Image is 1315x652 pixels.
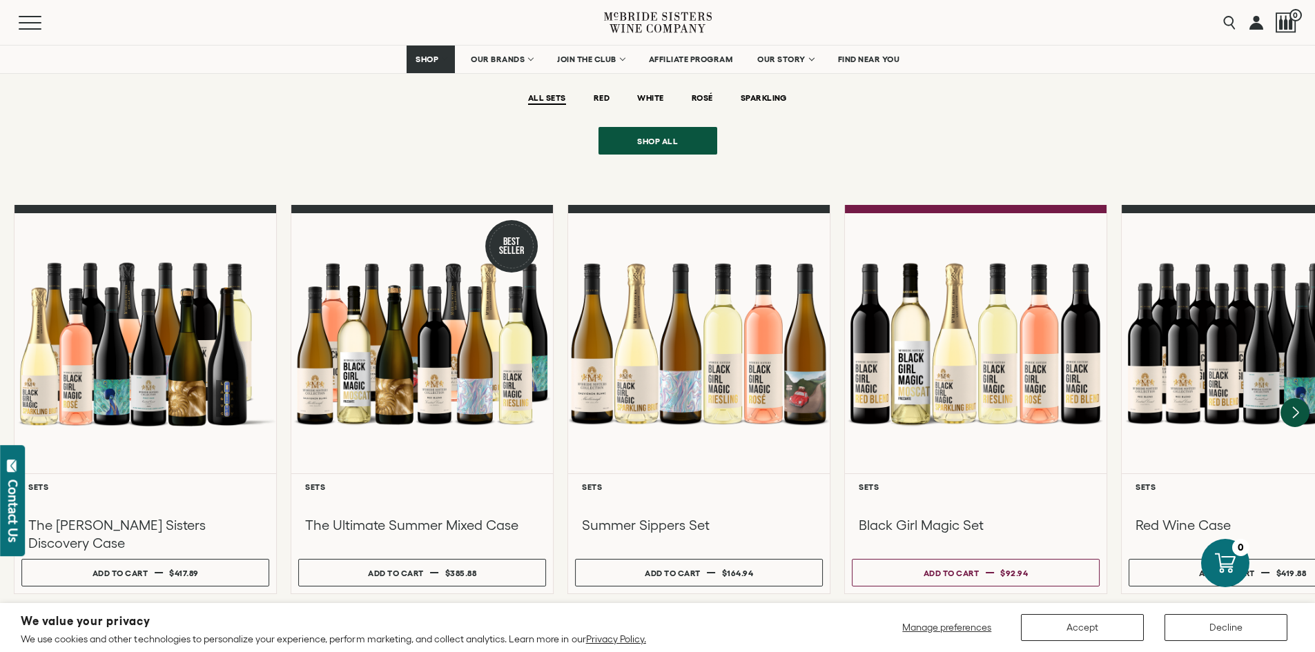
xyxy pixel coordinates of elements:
h6: Sets [859,482,1093,491]
h3: The [PERSON_NAME] Sisters Discovery Case [28,516,262,552]
a: McBride Sisters Full Set Sets The [PERSON_NAME] Sisters Discovery Case Add to cart $417.89 [14,205,277,594]
h3: The Ultimate Summer Mixed Case [305,516,539,534]
span: OUR BRANDS [471,55,525,64]
span: $419.88 [1276,569,1307,577]
button: Add to cart $385.88 [298,559,546,586]
span: $164.94 [722,569,754,577]
a: Summer Sippers Set Sets Summer Sippers Set Add to cart $164.94 [567,205,830,594]
span: $92.94 [1000,569,1028,577]
button: ROSÉ [692,93,713,105]
button: WHITE [637,93,663,105]
a: Shop all [598,127,717,155]
div: Add to cart [368,563,424,583]
h2: We value your privacy [21,615,646,627]
a: AFFILIATE PROGRAM [640,46,742,73]
button: Next [1280,398,1309,427]
button: RED [594,93,610,105]
div: 0 [1232,539,1249,556]
div: Contact Us [6,480,20,542]
h6: Sets [305,482,539,491]
span: $385.88 [445,569,477,577]
div: Add to cart [92,563,148,583]
span: JOIN THE CLUB [557,55,616,64]
a: OUR STORY [748,46,822,73]
h6: Sets [582,482,816,491]
button: Add to cart $417.89 [21,559,269,586]
button: Manage preferences [894,614,1000,641]
a: Best Seller The Ultimate Summer Mixed Case Sets The Ultimate Summer Mixed Case Add to cart $385.88 [291,205,554,594]
span: FIND NEAR YOU [838,55,900,64]
span: OUR STORY [757,55,806,64]
span: 0 [1289,9,1302,21]
a: SHOP [407,46,455,73]
h3: Summer Sippers Set [582,516,816,534]
span: Shop all [613,128,702,155]
button: Accept [1021,614,1144,641]
button: Decline [1165,614,1287,641]
p: We use cookies and other technologies to personalize your experience, perform marketing, and coll... [21,633,646,645]
h3: Black Girl Magic Set [859,516,1093,534]
span: $417.89 [169,569,199,577]
a: Privacy Policy. [586,633,646,644]
button: Mobile Menu Trigger [19,16,68,30]
span: Manage preferences [902,622,991,633]
button: ALL SETS [528,93,566,105]
span: SHOP [416,55,439,64]
a: OUR BRANDS [462,46,541,73]
span: AFFILIATE PROGRAM [649,55,733,64]
button: SPARKLING [741,93,787,105]
div: Add to cart [924,563,980,583]
a: FIND NEAR YOU [829,46,909,73]
h6: Sets [28,482,262,491]
button: Add to cart $164.94 [575,559,823,586]
a: Black Girl Magic Set Sets Black Girl Magic Set Add to cart $92.94 [844,205,1107,594]
a: JOIN THE CLUB [548,46,633,73]
button: Add to cart $92.94 [852,559,1100,586]
div: Add to cart [645,563,701,583]
div: Add to cart [1199,563,1255,583]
